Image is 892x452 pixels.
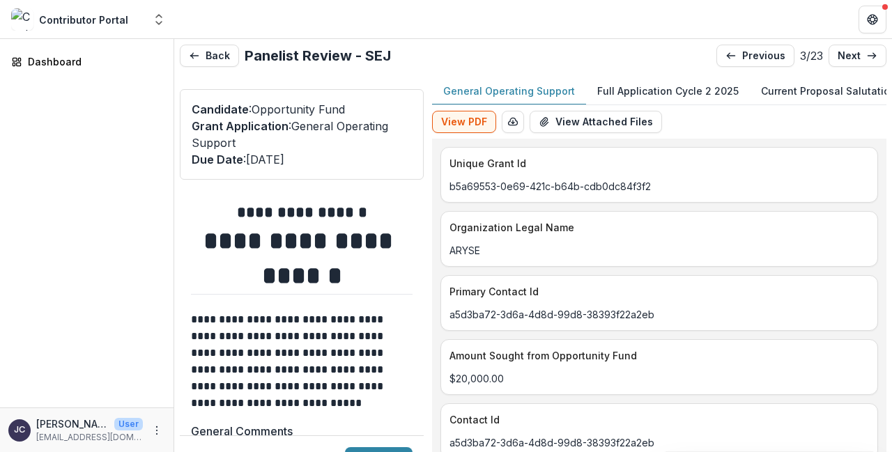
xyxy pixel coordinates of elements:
button: More [148,422,165,439]
button: Open entity switcher [149,6,169,33]
p: Organization Legal Name [449,220,863,235]
a: next [829,45,886,67]
p: next [838,50,861,62]
p: a5d3ba72-3d6a-4d8d-99d8-38393f22a2eb [449,435,869,450]
p: Primary Contact Id [449,284,863,299]
p: Unique Grant Id [449,156,863,171]
p: b5a69553-0e69-421c-b64b-cdb0dc84f3f2 [449,179,869,194]
a: Dashboard [6,50,168,73]
p: User [114,418,143,430]
p: [EMAIL_ADDRESS][DOMAIN_NAME] [36,431,143,444]
p: $20,000.00 [449,371,869,386]
div: Contributor Portal [39,13,128,27]
a: previous [716,45,794,67]
button: View Attached Files [530,111,662,133]
img: Contributor Portal [11,8,33,31]
div: Jasimine Cooper [14,426,25,435]
p: Amount Sought from Opportunity Fund [449,348,863,363]
span: Grant Application [192,119,289,133]
p: General Operating Support [443,84,575,98]
p: : [DATE] [192,151,412,168]
p: [PERSON_NAME] [36,416,109,431]
p: a5d3ba72-3d6a-4d8d-99d8-38393f22a2eb [449,307,869,322]
p: : Opportunity Fund [192,101,412,118]
span: Due Date [192,153,243,166]
button: View PDF [432,111,496,133]
div: Dashboard [28,54,157,69]
button: Back [180,45,239,67]
p: : General Operating Support [192,118,412,151]
h2: Panelist Review - SEJ [245,47,391,64]
p: ARYSE [449,243,869,258]
p: 3 / 23 [800,47,823,64]
button: Get Help [859,6,886,33]
p: General Comments [191,423,293,439]
p: previous [742,50,785,62]
p: Full Application Cycle 2 2025 [597,84,739,98]
p: Contact Id [449,412,863,427]
span: Candidate [192,102,249,116]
